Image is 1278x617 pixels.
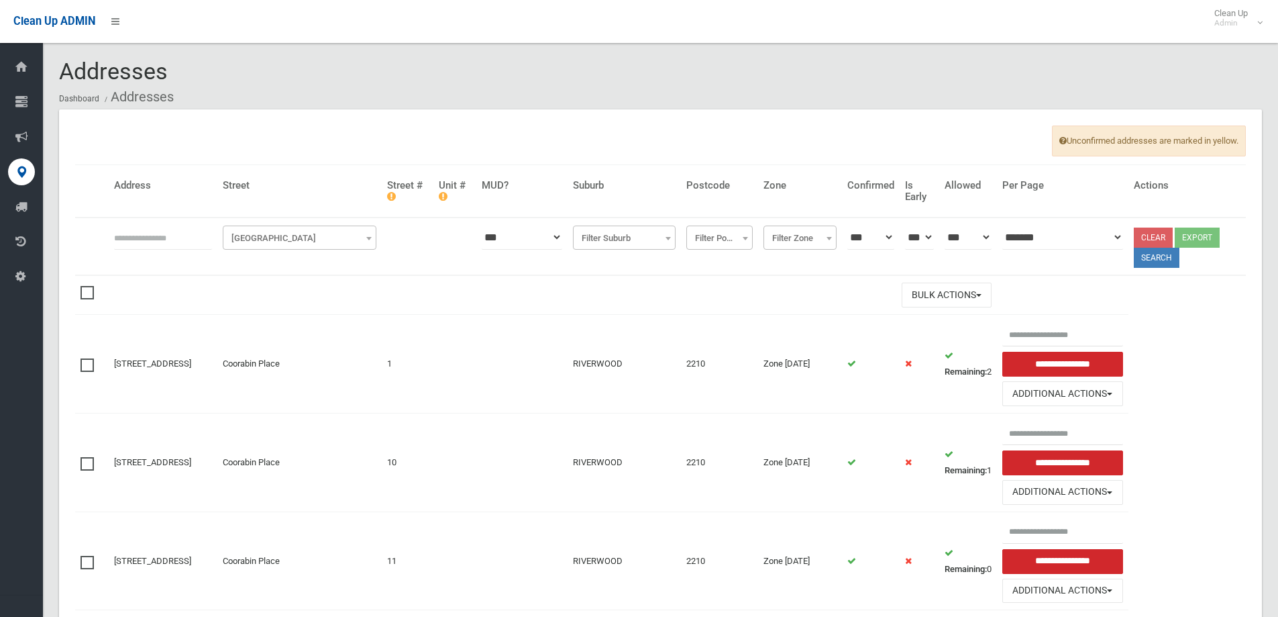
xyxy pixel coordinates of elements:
[681,315,758,414] td: 2210
[226,229,373,248] span: Filter Street
[382,414,433,512] td: 10
[382,512,433,610] td: 11
[1002,480,1123,505] button: Additional Actions
[763,226,837,250] span: Filter Zone
[690,229,749,248] span: Filter Postcode
[939,414,997,512] td: 1
[681,414,758,512] td: 2210
[13,15,95,28] span: Clean Up ADMIN
[1134,248,1179,268] button: Search
[573,180,676,191] h4: Suburb
[1134,180,1241,191] h4: Actions
[568,315,681,414] td: RIVERWOOD
[573,226,676,250] span: Filter Suburb
[686,226,753,250] span: Filter Postcode
[223,226,376,250] span: Filter Street
[114,180,212,191] h4: Address
[568,414,681,512] td: RIVERWOOD
[1002,579,1123,604] button: Additional Actions
[387,180,428,202] h4: Street #
[217,414,382,512] td: Coorabin Place
[939,512,997,610] td: 0
[681,512,758,610] td: 2210
[114,457,191,467] a: [STREET_ADDRESS]
[1214,18,1248,28] small: Admin
[1134,228,1173,248] a: Clear
[945,465,987,475] strong: Remaining:
[758,414,842,512] td: Zone [DATE]
[114,556,191,566] a: [STREET_ADDRESS]
[568,512,681,610] td: RIVERWOOD
[758,512,842,610] td: Zone [DATE]
[1175,228,1220,248] button: Export
[101,85,174,109] li: Addresses
[59,94,99,103] a: Dashboard
[114,359,191,369] a: [STREET_ADDRESS]
[1208,8,1261,28] span: Clean Up
[482,180,562,191] h4: MUD?
[59,58,168,85] span: Addresses
[758,315,842,414] td: Zone [DATE]
[905,180,934,202] h4: Is Early
[217,315,382,414] td: Coorabin Place
[223,180,376,191] h4: Street
[902,283,992,307] button: Bulk Actions
[763,180,837,191] h4: Zone
[767,229,833,248] span: Filter Zone
[945,180,992,191] h4: Allowed
[945,367,987,377] strong: Remaining:
[945,564,987,574] strong: Remaining:
[382,315,433,414] td: 1
[939,315,997,414] td: 2
[439,180,471,202] h4: Unit #
[1002,180,1123,191] h4: Per Page
[1002,381,1123,406] button: Additional Actions
[576,229,672,248] span: Filter Suburb
[217,512,382,610] td: Coorabin Place
[686,180,753,191] h4: Postcode
[1052,126,1246,156] span: Unconfirmed addresses are marked in yellow.
[847,180,894,191] h4: Confirmed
